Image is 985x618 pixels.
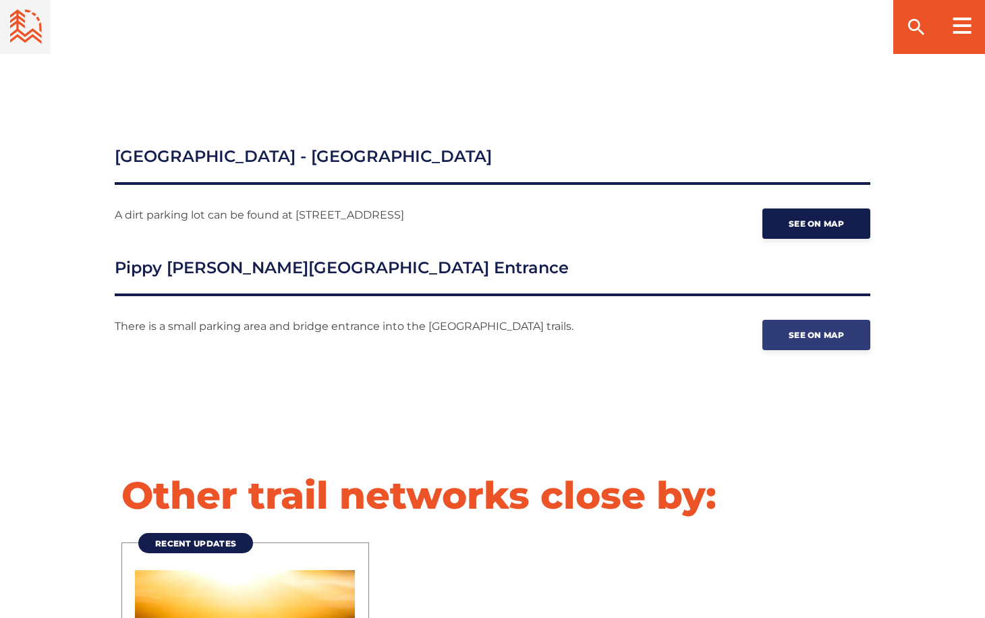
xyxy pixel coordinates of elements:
h3: Pippy [PERSON_NAME][GEOGRAPHIC_DATA] Entrance [115,256,870,296]
h2: Other trail networks close by: [121,472,804,519]
: There is a small parking area and bridge entrance into the [GEOGRAPHIC_DATA] trails. [115,320,573,333]
a: See on map [762,208,870,239]
ion-icon: search [905,16,927,38]
a: Recent Updates [138,533,253,553]
span: See on map [789,219,844,229]
span: Recent Updates [155,538,236,549]
h3: [GEOGRAPHIC_DATA] - [GEOGRAPHIC_DATA] [115,144,870,185]
p: A dirt parking lot can be found at [STREET_ADDRESS] [115,205,675,225]
a: See on map [762,320,870,350]
span: See on map [789,330,844,340]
